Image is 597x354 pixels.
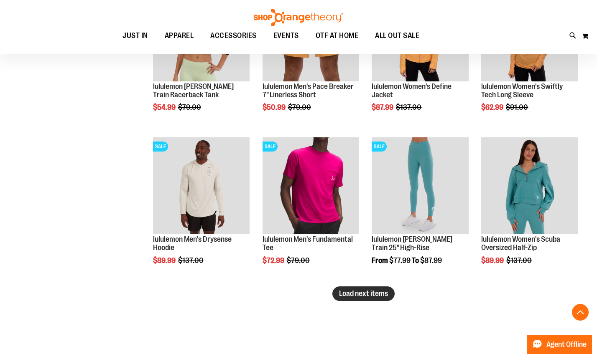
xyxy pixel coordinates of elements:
a: Product image for lululemon Womens Wunder Train High-Rise Tight 25inSALE [372,137,469,235]
span: ACCESSORIES [210,26,257,45]
a: lululemon Women's Scuba Oversized Half-Zip [481,235,560,252]
span: SALE [263,142,278,152]
a: lululemon Women's Define Jacket [372,82,452,99]
a: lululemon Men's Fundamental Tee [263,235,353,252]
span: SALE [372,142,387,152]
span: $77.99 [389,256,411,265]
span: From [372,256,388,265]
img: OTF lululemon Mens The Fundamental T Wild Berry [263,137,360,234]
span: $50.99 [263,103,287,111]
a: Product image for lululemon Womens Scuba Oversized Half Zip [481,137,578,235]
img: Product image for lululemon Mens Drysense Hoodie Bone [153,137,250,234]
img: Shop Orangetheory [253,9,344,26]
span: EVENTS [273,26,299,45]
button: Load next items [332,286,395,301]
img: Product image for lululemon Womens Wunder Train High-Rise Tight 25in [372,137,469,234]
div: product [477,133,582,286]
span: OTF AT HOME [316,26,359,45]
span: $137.00 [396,103,423,111]
span: $79.00 [178,103,202,111]
a: lululemon Men's Drysense Hoodie [153,235,232,252]
span: $54.99 [153,103,177,111]
span: SALE [153,142,168,152]
span: To [412,256,419,265]
a: OTF lululemon Mens The Fundamental T Wild BerrySALE [263,137,360,235]
span: $72.99 [263,256,286,265]
div: product [149,133,254,286]
span: $79.00 [287,256,311,265]
span: APPAREL [165,26,194,45]
span: $62.99 [481,103,505,111]
img: Product image for lululemon Womens Scuba Oversized Half Zip [481,137,578,234]
button: Agent Offline [527,335,592,354]
span: ALL OUT SALE [375,26,419,45]
span: $137.00 [178,256,205,265]
a: lululemon Men's Pace Breaker 7" Linerless Short [263,82,354,99]
button: Back To Top [572,304,589,321]
span: $137.00 [506,256,533,265]
span: $91.00 [506,103,529,111]
span: $79.00 [288,103,312,111]
span: Load next items [339,289,388,298]
span: $89.99 [481,256,505,265]
a: lululemon Women's Swiftly Tech Long Sleeve [481,82,563,99]
span: $89.99 [153,256,177,265]
a: Product image for lululemon Mens Drysense Hoodie BoneSALE [153,137,250,235]
span: $87.99 [420,256,442,265]
a: lululemon [PERSON_NAME] Train Racerback Tank [153,82,234,99]
div: product [258,133,364,286]
a: lululemon [PERSON_NAME] Train 25" High-Rise [372,235,452,252]
span: $87.99 [372,103,395,111]
span: Agent Offline [546,341,587,349]
span: JUST IN [122,26,148,45]
div: product [367,133,473,286]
